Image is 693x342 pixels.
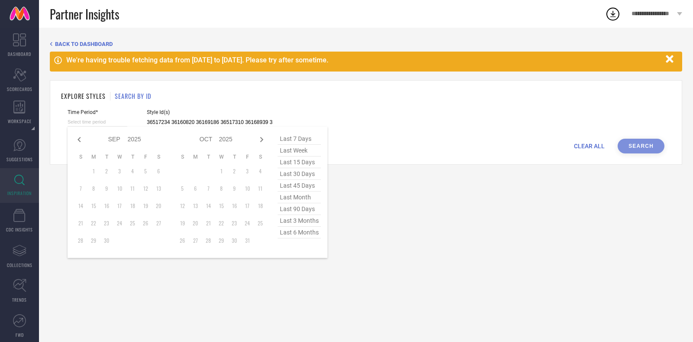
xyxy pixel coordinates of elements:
[228,165,241,178] td: Thu Oct 02 2025
[100,217,113,230] td: Tue Sep 23 2025
[126,153,139,160] th: Thursday
[139,217,152,230] td: Fri Sep 26 2025
[6,156,33,163] span: SUGGESTIONS
[241,165,254,178] td: Fri Oct 03 2025
[152,153,165,160] th: Saturday
[202,199,215,212] td: Tue Oct 14 2025
[74,234,87,247] td: Sun Sep 28 2025
[113,217,126,230] td: Wed Sep 24 2025
[215,182,228,195] td: Wed Oct 08 2025
[228,199,241,212] td: Thu Oct 16 2025
[100,234,113,247] td: Tue Sep 30 2025
[278,227,321,238] span: last 6 months
[202,234,215,247] td: Tue Oct 28 2025
[215,199,228,212] td: Wed Oct 15 2025
[152,199,165,212] td: Sat Sep 20 2025
[147,109,272,115] span: Style Id(s)
[139,153,152,160] th: Friday
[50,41,682,47] div: Back TO Dashboard
[152,165,165,178] td: Sat Sep 06 2025
[189,234,202,247] td: Mon Oct 27 2025
[87,199,100,212] td: Mon Sep 15 2025
[228,153,241,160] th: Thursday
[16,332,24,338] span: FWD
[278,215,321,227] span: last 3 months
[100,153,113,160] th: Tuesday
[66,56,661,64] div: We're having trouble fetching data from [DATE] to [DATE]. Please try after sometime.
[278,145,321,156] span: last week
[254,182,267,195] td: Sat Oct 11 2025
[61,91,106,101] h1: EXPLORE STYLES
[228,217,241,230] td: Thu Oct 23 2025
[87,165,100,178] td: Mon Sep 01 2025
[7,262,32,268] span: COLLECTIONS
[228,234,241,247] td: Thu Oct 30 2025
[87,234,100,247] td: Mon Sep 29 2025
[215,153,228,160] th: Wednesday
[100,165,113,178] td: Tue Sep 02 2025
[215,234,228,247] td: Wed Oct 29 2025
[55,41,113,47] span: BACK TO DASHBOARD
[241,182,254,195] td: Fri Oct 10 2025
[113,165,126,178] td: Wed Sep 03 2025
[152,217,165,230] td: Sat Sep 27 2025
[113,153,126,160] th: Wednesday
[126,199,139,212] td: Thu Sep 18 2025
[605,6,621,22] div: Open download list
[241,199,254,212] td: Fri Oct 17 2025
[202,153,215,160] th: Tuesday
[87,182,100,195] td: Mon Sep 08 2025
[115,91,151,101] h1: SEARCH BY ID
[176,199,189,212] td: Sun Oct 12 2025
[113,182,126,195] td: Wed Sep 10 2025
[126,182,139,195] td: Thu Sep 11 2025
[189,199,202,212] td: Mon Oct 13 2025
[228,182,241,195] td: Thu Oct 09 2025
[68,117,127,127] input: Select time period
[254,165,267,178] td: Sat Oct 04 2025
[241,234,254,247] td: Fri Oct 31 2025
[189,153,202,160] th: Monday
[254,199,267,212] td: Sat Oct 18 2025
[278,203,321,215] span: last 90 days
[256,134,267,145] div: Next month
[176,217,189,230] td: Sun Oct 19 2025
[241,217,254,230] td: Fri Oct 24 2025
[74,182,87,195] td: Sun Sep 07 2025
[113,199,126,212] td: Wed Sep 17 2025
[176,234,189,247] td: Sun Oct 26 2025
[278,192,321,203] span: last month
[147,117,272,127] input: Enter comma separated style ids e.g. 12345, 67890
[8,51,31,57] span: DASHBOARD
[152,182,165,195] td: Sat Sep 13 2025
[87,153,100,160] th: Monday
[126,165,139,178] td: Thu Sep 04 2025
[176,153,189,160] th: Sunday
[6,226,33,233] span: CDC INSIGHTS
[574,143,605,150] span: CLEAR ALL
[278,180,321,192] span: last 45 days
[87,217,100,230] td: Mon Sep 22 2025
[139,199,152,212] td: Fri Sep 19 2025
[74,199,87,212] td: Sun Sep 14 2025
[68,109,127,115] span: Time Period*
[215,165,228,178] td: Wed Oct 01 2025
[139,165,152,178] td: Fri Sep 05 2025
[254,217,267,230] td: Sat Oct 25 2025
[139,182,152,195] td: Fri Sep 12 2025
[241,153,254,160] th: Friday
[176,182,189,195] td: Sun Oct 05 2025
[50,5,119,23] span: Partner Insights
[100,182,113,195] td: Tue Sep 09 2025
[189,217,202,230] td: Mon Oct 20 2025
[74,134,84,145] div: Previous month
[7,86,32,92] span: SCORECARDS
[202,182,215,195] td: Tue Oct 07 2025
[12,296,27,303] span: TRENDS
[278,133,321,145] span: last 7 days
[74,217,87,230] td: Sun Sep 21 2025
[100,199,113,212] td: Tue Sep 16 2025
[74,153,87,160] th: Sunday
[8,118,32,124] span: WORKSPACE
[254,153,267,160] th: Saturday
